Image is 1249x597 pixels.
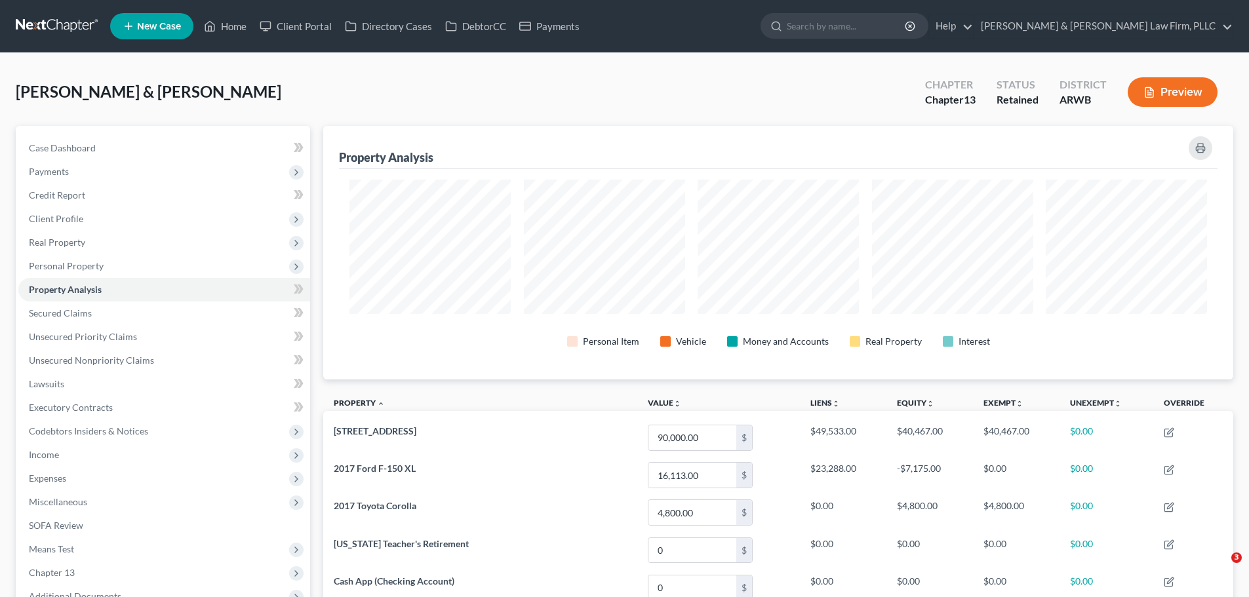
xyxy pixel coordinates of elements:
span: Lawsuits [29,378,64,389]
td: $49,533.00 [800,419,886,456]
span: Payments [29,166,69,177]
input: 0.00 [648,500,736,525]
span: Unsecured Nonpriority Claims [29,355,154,366]
td: $4,800.00 [886,494,973,531]
span: [US_STATE] Teacher's Retirement [334,538,469,549]
span: Unsecured Priority Claims [29,331,137,342]
div: Interest [959,335,990,348]
a: Credit Report [18,183,310,207]
a: Home [197,14,253,38]
a: Valueunfold_more [648,398,681,408]
div: $ [736,463,752,488]
span: [PERSON_NAME] & [PERSON_NAME] [16,82,281,101]
div: Vehicle [676,335,706,348]
td: $0.00 [1060,494,1154,531]
span: Personal Property [29,260,104,271]
input: 0.00 [648,425,736,450]
td: $0.00 [1060,457,1154,494]
div: Chapter [925,77,976,92]
span: Executory Contracts [29,402,113,413]
span: 13 [964,93,976,106]
div: $ [736,500,752,525]
button: Preview [1128,77,1218,107]
a: Client Portal [253,14,338,38]
th: Override [1153,390,1233,419]
span: Credit Report [29,189,85,201]
span: 3 [1231,552,1242,563]
td: $0.00 [973,531,1060,569]
td: $4,800.00 [973,494,1060,531]
a: Lawsuits [18,372,310,396]
td: $0.00 [886,531,973,569]
a: [PERSON_NAME] & [PERSON_NAME] Law Firm, PLLC [974,14,1233,38]
div: ARWB [1060,92,1107,107]
a: Unexemptunfold_more [1070,398,1122,408]
a: Executory Contracts [18,396,310,419]
td: $40,467.00 [886,419,973,456]
a: Equityunfold_more [897,398,934,408]
a: Property expand_less [334,398,385,408]
i: unfold_more [926,400,934,408]
a: Unsecured Nonpriority Claims [18,349,310,372]
div: Retained [997,92,1039,107]
td: $0.00 [973,457,1060,494]
div: Property Analysis [339,149,433,165]
div: Status [997,77,1039,92]
div: Personal Item [583,335,639,348]
span: Income [29,449,59,460]
td: $0.00 [800,531,886,569]
div: $ [736,425,752,450]
span: Secured Claims [29,307,92,318]
a: Payments [513,14,586,38]
span: 2017 Toyota Corolla [334,500,416,511]
input: 0.00 [648,463,736,488]
td: $0.00 [800,494,886,531]
a: Help [929,14,973,38]
td: $40,467.00 [973,419,1060,456]
span: Property Analysis [29,284,102,295]
i: unfold_more [1114,400,1122,408]
span: Cash App (Checking Account) [334,575,454,587]
span: Case Dashboard [29,142,96,153]
span: SOFA Review [29,520,83,531]
input: 0.00 [648,538,736,563]
a: DebtorCC [439,14,513,38]
div: District [1060,77,1107,92]
iframe: Intercom live chat [1204,552,1236,584]
span: Means Test [29,543,74,554]
i: unfold_more [673,400,681,408]
a: Secured Claims [18,301,310,325]
span: Codebtors Insiders & Notices [29,425,148,436]
i: unfold_more [832,400,840,408]
td: $23,288.00 [800,457,886,494]
a: Property Analysis [18,278,310,301]
a: Liensunfold_more [810,398,840,408]
td: -$7,175.00 [886,457,973,494]
span: Real Property [29,237,85,248]
span: New Case [137,22,181,31]
span: Client Profile [29,213,83,224]
td: $0.00 [1060,419,1154,456]
span: Miscellaneous [29,496,87,507]
div: $ [736,538,752,563]
div: Money and Accounts [743,335,829,348]
span: Chapter 13 [29,567,75,578]
span: Expenses [29,472,66,484]
a: Case Dashboard [18,136,310,160]
span: 2017 Ford F-150 XL [334,463,416,474]
a: Unsecured Priority Claims [18,325,310,349]
div: Real Property [865,335,922,348]
a: SOFA Review [18,514,310,537]
input: Search by name... [787,14,907,38]
i: unfold_more [1016,400,1023,408]
i: expand_less [377,400,385,408]
td: $0.00 [1060,531,1154,569]
a: Directory Cases [338,14,439,38]
span: [STREET_ADDRESS] [334,425,416,436]
div: Chapter [925,92,976,107]
a: Exemptunfold_more [983,398,1023,408]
